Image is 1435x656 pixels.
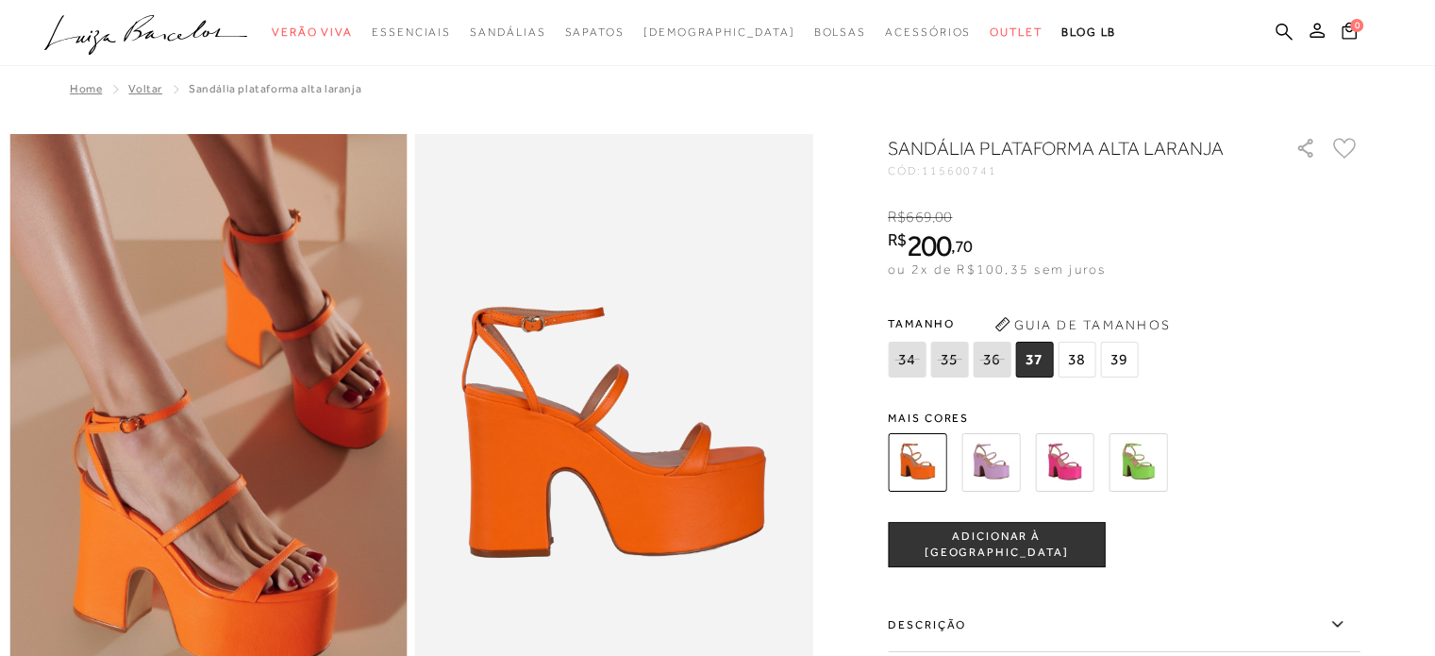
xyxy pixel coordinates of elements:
span: 0 [1350,19,1363,32]
span: Acessórios [885,25,971,39]
a: categoryNavScreenReaderText [272,15,353,50]
span: ou 2x de R$100,35 sem juros [888,261,1106,277]
i: R$ [888,209,906,226]
a: categoryNavScreenReaderText [470,15,545,50]
span: [DEMOGRAPHIC_DATA] [643,25,795,39]
span: Mais cores [888,412,1360,424]
i: , [951,238,973,255]
button: 0 [1336,21,1362,46]
span: Sandálias [470,25,545,39]
span: Tamanho [888,310,1143,338]
span: 35 [930,342,968,378]
span: 00 [935,209,952,226]
a: categoryNavScreenReaderText [813,15,866,50]
span: Bolsas [813,25,866,39]
span: 200 [907,228,951,262]
span: 70 [955,236,973,256]
span: Sandália plataforma alta laranja [189,82,361,95]
span: BLOG LB [1061,25,1116,39]
a: categoryNavScreenReaderText [372,15,451,50]
span: Outlet [990,25,1043,39]
img: Sandália plataforma alta laranja [888,433,946,492]
span: 669 [906,209,931,226]
a: Voltar [128,82,162,95]
a: categoryNavScreenReaderText [564,15,624,50]
span: 34 [888,342,926,378]
img: Sandália plataforma alta verde [1109,433,1167,492]
a: BLOG LB [1061,15,1116,50]
a: Home [70,82,102,95]
span: 38 [1058,342,1095,378]
span: 37 [1015,342,1053,378]
div: CÓD: [888,165,1265,177]
a: noSubCategoriesText [643,15,795,50]
span: 115600741 [922,164,997,177]
span: Essenciais [372,25,451,39]
i: R$ [888,231,907,248]
button: Guia de Tamanhos [988,310,1176,340]
span: ADICIONAR À [GEOGRAPHIC_DATA] [889,529,1104,562]
img: Sandália plataforma alta lilás [961,433,1020,492]
span: 39 [1100,342,1138,378]
span: Sapatos [564,25,624,39]
button: ADICIONAR À [GEOGRAPHIC_DATA] [888,522,1105,567]
span: 36 [973,342,1010,378]
a: categoryNavScreenReaderText [990,15,1043,50]
i: , [932,209,953,226]
img: Sandália plataforma alta rosa [1035,433,1093,492]
span: Verão Viva [272,25,353,39]
a: categoryNavScreenReaderText [885,15,971,50]
label: Descrição [888,597,1360,652]
h1: Sandália plataforma alta laranja [888,135,1242,161]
